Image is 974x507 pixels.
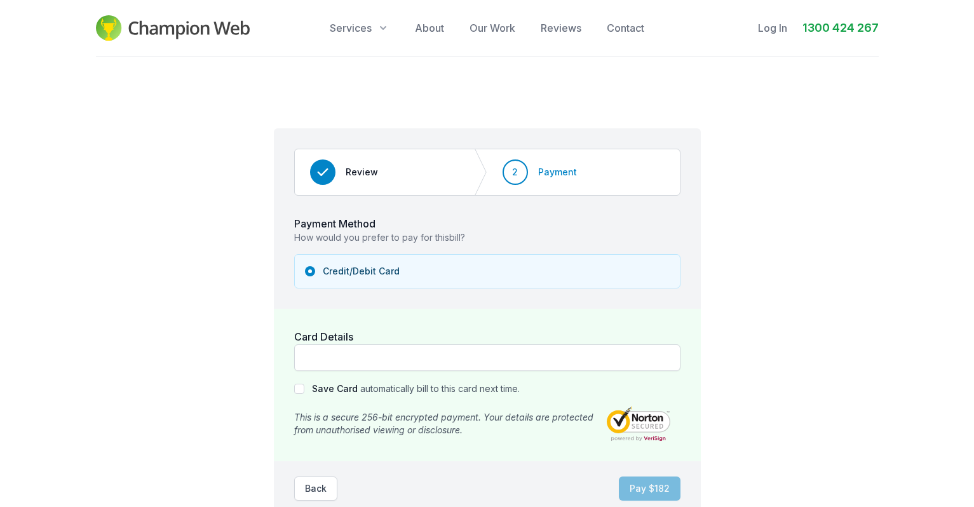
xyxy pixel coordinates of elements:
input: Credit/Debit Card [305,266,315,276]
span: 2 [512,166,518,179]
span: Services [330,20,372,36]
a: Log In [758,20,787,36]
span: Review [346,166,378,179]
a: 1300 424 267 [802,19,879,37]
button: Pay $182 [619,477,680,501]
iframe: To enrich screen reader interactions, please activate Accessibility in Grammarly extension settings [302,350,672,365]
label: Save Card [312,383,358,394]
a: About [415,20,444,36]
button: Services [330,20,389,36]
nav: Progress [294,149,680,196]
span: automatically bill to this card next time. [360,383,520,394]
img: Champion Web [96,15,250,41]
a: Reviews [541,20,581,36]
label: Payment Method [294,217,375,230]
p: How would you prefer to pay for this bill ? [294,231,680,244]
span: Credit/Debit Card [323,265,400,278]
label: Card Details [294,330,353,343]
button: Back [294,477,337,501]
p: This is a secure 256-bit encrypted payment. Your details are protected from unauthorised viewing ... [294,411,597,436]
span: Payment [538,166,577,179]
a: Contact [607,20,644,36]
a: Our Work [470,20,515,36]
